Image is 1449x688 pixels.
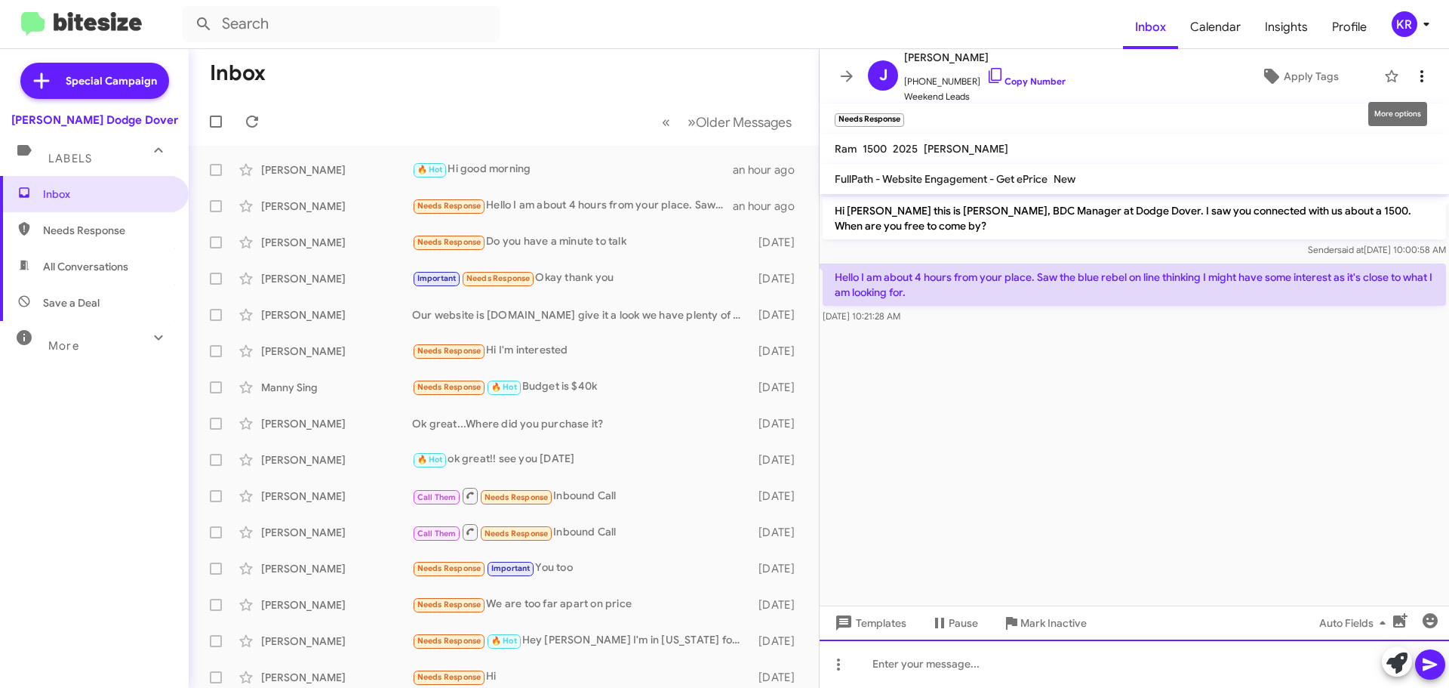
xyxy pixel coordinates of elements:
div: [PERSON_NAME] Dodge Dover [11,113,178,128]
div: [PERSON_NAME] [261,634,412,649]
div: [PERSON_NAME] [261,597,412,612]
span: Apply Tags [1284,63,1339,90]
span: Labels [48,152,92,165]
div: [DATE] [751,344,807,359]
div: [PERSON_NAME] [261,489,412,504]
span: Needs Response [417,636,481,646]
span: Weekend Leads [904,89,1066,104]
div: [PERSON_NAME] [261,561,412,576]
p: Hello I am about 4 hours from your place. Saw the blue rebel on line thinking I might have some i... [823,264,1446,306]
div: We are too far apart on price [412,596,751,613]
span: said at [1337,244,1364,255]
span: New [1054,172,1075,186]
span: Needs Response [417,672,481,682]
span: Auto Fields [1319,609,1392,637]
span: All Conversations [43,259,128,274]
div: Budget is $40k [412,378,751,396]
small: Needs Response [835,113,904,127]
div: [PERSON_NAME] [261,525,412,540]
span: Needs Response [485,492,549,502]
div: [PERSON_NAME] [261,199,412,214]
div: Hello I am about 4 hours from your place. Saw the blue rebel on line thinking I might have some i... [412,197,733,214]
span: 1500 [863,142,887,156]
span: Needs Response [43,223,171,238]
div: [PERSON_NAME] [261,235,412,250]
button: Auto Fields [1307,609,1404,637]
span: [PERSON_NAME] [904,48,1066,66]
button: Apply Tags [1222,63,1377,90]
div: Do you have a minute to talk [412,233,751,251]
span: Ram [835,142,857,156]
span: More [48,339,79,353]
span: 🔥 Hot [491,636,517,646]
a: Inbox [1123,5,1178,49]
div: [DATE] [751,452,807,467]
div: [DATE] [751,380,807,395]
button: Next [678,106,801,137]
div: Inbound Call [412,523,751,541]
div: [PERSON_NAME] [261,670,412,685]
span: 🔥 Hot [417,165,443,174]
div: [PERSON_NAME] [261,416,412,431]
div: [PERSON_NAME] [261,162,412,177]
div: More options [1368,102,1427,126]
a: Insights [1253,5,1320,49]
div: Okay thank you [412,270,751,287]
span: J [879,63,888,88]
span: [PERSON_NAME] [924,142,1008,156]
span: Important [417,273,457,283]
span: Mark Inactive [1020,609,1087,637]
h1: Inbox [210,61,266,85]
a: Calendar [1178,5,1253,49]
div: [DATE] [751,670,807,685]
div: Our website is [DOMAIN_NAME] give it a look we have plenty of vehicles [412,307,751,322]
span: Needs Response [417,563,481,573]
div: [PERSON_NAME] [261,452,412,467]
div: [DATE] [751,489,807,504]
div: [PERSON_NAME] [261,344,412,359]
span: 🔥 Hot [491,382,517,392]
div: [DATE] [751,561,807,576]
div: an hour ago [733,199,807,214]
span: Needs Response [417,382,481,392]
button: KR [1379,11,1432,37]
span: 2025 [893,142,918,156]
span: Call Them [417,492,457,502]
input: Search [183,6,500,42]
div: [DATE] [751,235,807,250]
div: Hi good morning [412,161,733,178]
div: [DATE] [751,597,807,612]
span: Needs Response [417,237,481,247]
a: Special Campaign [20,63,169,99]
span: FullPath - Website Engagement - Get ePrice [835,172,1048,186]
span: Needs Response [417,346,481,356]
span: [DATE] 10:21:28 AM [823,310,900,322]
div: [DATE] [751,271,807,286]
button: Previous [653,106,679,137]
span: Needs Response [466,273,531,283]
span: [PHONE_NUMBER] [904,66,1066,89]
div: Hi I'm interested [412,342,751,359]
div: Manny Sing [261,380,412,395]
button: Pause [918,609,990,637]
button: Templates [820,609,918,637]
span: Sender [DATE] 10:00:58 AM [1308,244,1446,255]
p: Hi [PERSON_NAME] this is [PERSON_NAME], BDC Manager at Dodge Dover. I saw you connected with us a... [823,197,1446,239]
span: Needs Response [485,529,549,538]
a: Copy Number [986,76,1066,87]
span: Older Messages [696,114,792,131]
span: Special Campaign [66,73,157,88]
div: [DATE] [751,307,807,322]
div: [PERSON_NAME] [261,271,412,286]
div: Inbound Call [412,486,751,505]
div: KR [1392,11,1417,37]
span: Call Them [417,529,457,538]
span: Pause [949,609,978,637]
button: Mark Inactive [990,609,1099,637]
span: Important [491,563,531,573]
span: Needs Response [417,201,481,211]
div: Hi [412,668,751,686]
div: Ok great...Where did you purchase it? [412,416,751,431]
